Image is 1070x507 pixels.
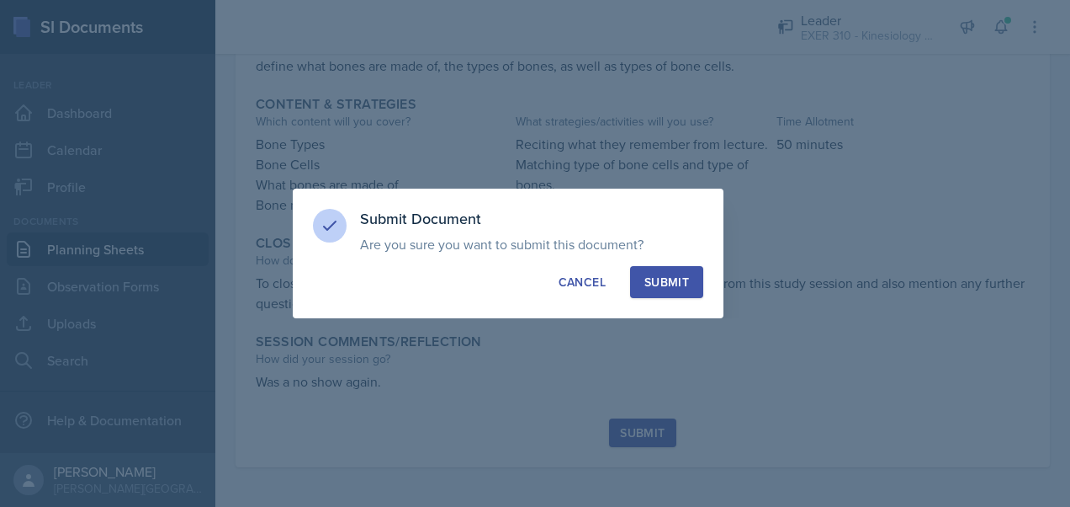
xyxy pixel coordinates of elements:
div: Submit [644,274,689,291]
button: Cancel [544,266,620,298]
div: Cancel [559,274,606,291]
h3: Submit Document [360,209,703,229]
p: Are you sure you want to submit this document? [360,236,703,253]
button: Submit [630,266,703,298]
